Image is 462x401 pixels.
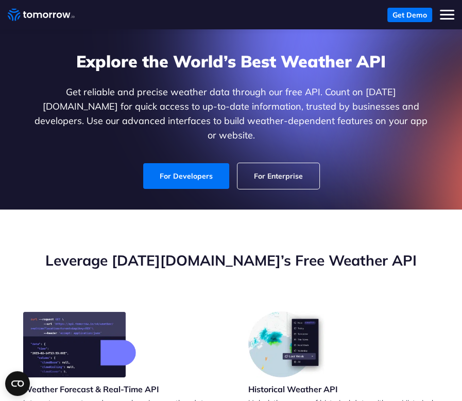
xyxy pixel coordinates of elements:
button: Toggle mobile menu [440,8,454,22]
h3: Historical Weather API [248,383,338,395]
a: Home link [8,7,75,23]
p: Get reliable and precise weather data through our free API. Count on [DATE][DOMAIN_NAME] for quic... [32,85,430,143]
h3: Weather Forecast & Real-Time API [23,383,159,395]
a: Get Demo [387,8,432,22]
a: For Enterprise [237,163,319,189]
h1: Explore the World’s Best Weather API [32,50,430,73]
button: Open CMP widget [5,371,30,396]
h2: Leverage [DATE][DOMAIN_NAME]’s Free Weather API [16,251,446,270]
a: For Developers [143,163,229,189]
